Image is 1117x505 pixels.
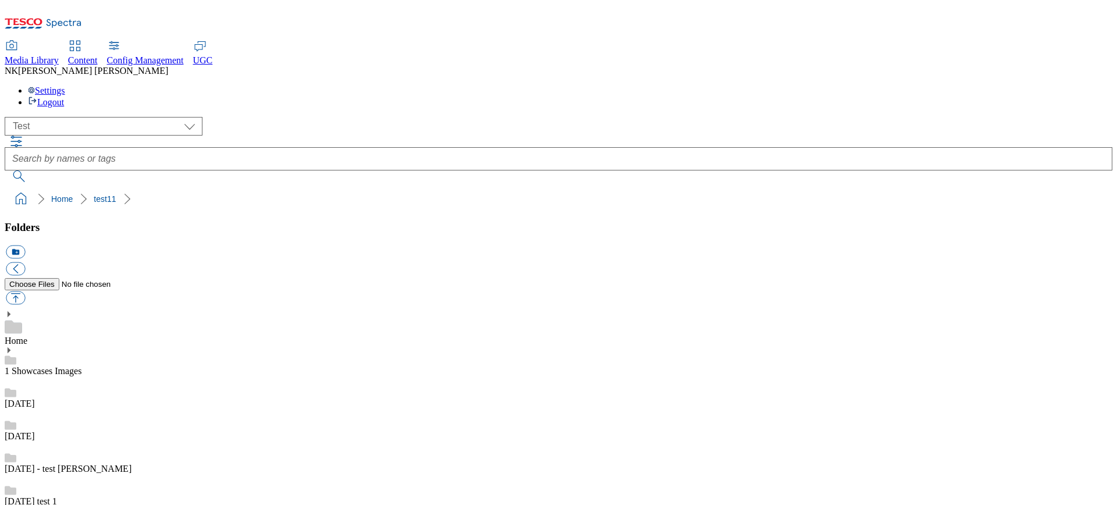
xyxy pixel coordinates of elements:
[193,55,213,65] span: UGC
[5,41,59,66] a: Media Library
[18,66,168,76] span: [PERSON_NAME] [PERSON_NAME]
[5,66,18,76] span: NK
[12,190,30,208] a: home
[28,97,64,107] a: Logout
[5,221,1112,234] h3: Folders
[94,194,116,204] a: test11
[5,55,59,65] span: Media Library
[5,188,1112,210] nav: breadcrumb
[5,366,81,376] a: 1 Showcases Images
[5,336,27,346] a: Home
[51,194,73,204] a: Home
[193,41,213,66] a: UGC
[68,55,98,65] span: Content
[5,431,35,441] a: [DATE]
[28,86,65,95] a: Settings
[5,147,1112,170] input: Search by names or tags
[5,464,131,474] a: [DATE] - test [PERSON_NAME]
[5,399,35,408] a: [DATE]
[107,55,184,65] span: Config Management
[68,41,98,66] a: Content
[107,41,184,66] a: Config Management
